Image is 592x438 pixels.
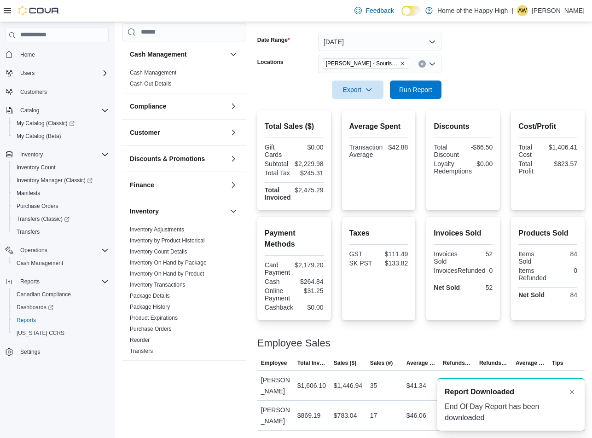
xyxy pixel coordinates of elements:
[17,49,39,60] a: Home
[130,348,153,354] a: Transfers
[297,359,326,367] span: Total Invoiced
[228,153,239,164] button: Discounts & Promotions
[401,6,421,16] input: Dark Mode
[17,228,40,236] span: Transfers
[296,169,324,177] div: $245.31
[20,107,39,114] span: Catalog
[265,261,291,276] div: Card Payment
[351,1,397,20] a: Feedback
[2,104,112,117] button: Catalog
[13,201,62,212] a: Purchase Orders
[445,386,514,398] span: Report Downloaded
[130,248,187,255] a: Inventory Count Details
[489,267,493,274] div: 0
[265,144,292,158] div: Gift Cards
[130,102,226,111] button: Compliance
[13,118,109,129] span: My Catalog (Classic)
[13,289,75,300] a: Canadian Compliance
[380,259,408,267] div: $133.82
[20,88,47,96] span: Customers
[406,359,435,367] span: Average Sale
[13,201,109,212] span: Purchase Orders
[437,5,508,16] p: Home of the Happy High
[13,258,67,269] a: Cash Management
[130,81,172,87] a: Cash Out Details
[130,50,187,59] h3: Cash Management
[390,81,441,99] button: Run Report
[130,154,205,163] h3: Discounts & Promotions
[130,80,172,87] span: Cash Out Details
[18,6,60,15] img: Cova
[130,128,160,137] h3: Customer
[257,36,290,44] label: Date Range
[17,86,51,98] a: Customers
[349,121,408,132] h2: Average Spent
[20,151,43,158] span: Inventory
[13,302,109,313] span: Dashboards
[265,186,291,201] strong: Total Invoiced
[265,304,293,311] div: Cashback
[17,202,58,210] span: Purchase Orders
[228,179,239,190] button: Finance
[434,267,485,274] div: InvoicesRefunded
[265,160,291,167] div: Subtotal
[13,188,109,199] span: Manifests
[130,326,172,332] a: Purchase Orders
[130,50,226,59] button: Cash Management
[9,327,112,340] button: [US_STATE] CCRS
[518,144,545,158] div: Total Cost
[6,44,109,383] nav: Complex example
[399,85,432,94] span: Run Report
[17,49,109,60] span: Home
[17,133,61,140] span: My Catalog (Beta)
[349,144,383,158] div: Transaction Average
[479,359,508,367] span: Refunds (#)
[122,224,246,360] div: Inventory
[17,245,109,256] span: Operations
[532,5,585,16] p: [PERSON_NAME]
[445,386,577,398] div: Notification
[130,315,178,321] a: Product Expirations
[566,386,577,398] button: Dismiss toast
[370,380,377,391] div: 35
[13,315,109,326] span: Reports
[20,348,40,356] span: Settings
[445,401,577,423] div: End Of Day Report has been downloaded
[265,169,292,177] div: Total Tax
[130,226,184,233] a: Inventory Adjustments
[122,67,246,93] div: Cash Management
[130,180,226,190] button: Finance
[349,228,408,239] h2: Taxes
[13,226,109,237] span: Transfers
[265,278,292,285] div: Cash
[13,118,78,129] a: My Catalog (Classic)
[9,288,112,301] button: Canadian Compliance
[465,284,493,291] div: 52
[400,61,405,66] button: Remove Estevan - Souris Avenue - Fire & Flower from selection in this group
[17,164,56,171] span: Inventory Count
[17,105,43,116] button: Catalog
[295,261,323,269] div: $2,179.20
[130,207,226,216] button: Inventory
[13,131,65,142] a: My Catalog (Beta)
[2,48,112,61] button: Home
[20,247,47,254] span: Operations
[297,304,324,311] div: $0.00
[297,380,326,391] div: $1,606.10
[2,275,112,288] button: Reports
[434,144,461,158] div: Total Discount
[443,359,472,367] span: Refunds ($)
[516,359,545,367] span: Average Refund
[17,346,44,357] a: Settings
[13,188,44,199] a: Manifests
[130,102,166,111] h3: Compliance
[476,160,493,167] div: $0.00
[370,410,377,421] div: 17
[13,175,109,186] span: Inventory Manager (Classic)
[228,206,239,217] button: Inventory
[434,284,460,291] strong: Net Sold
[13,131,109,142] span: My Catalog (Beta)
[20,69,35,77] span: Users
[297,410,321,421] div: $869.19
